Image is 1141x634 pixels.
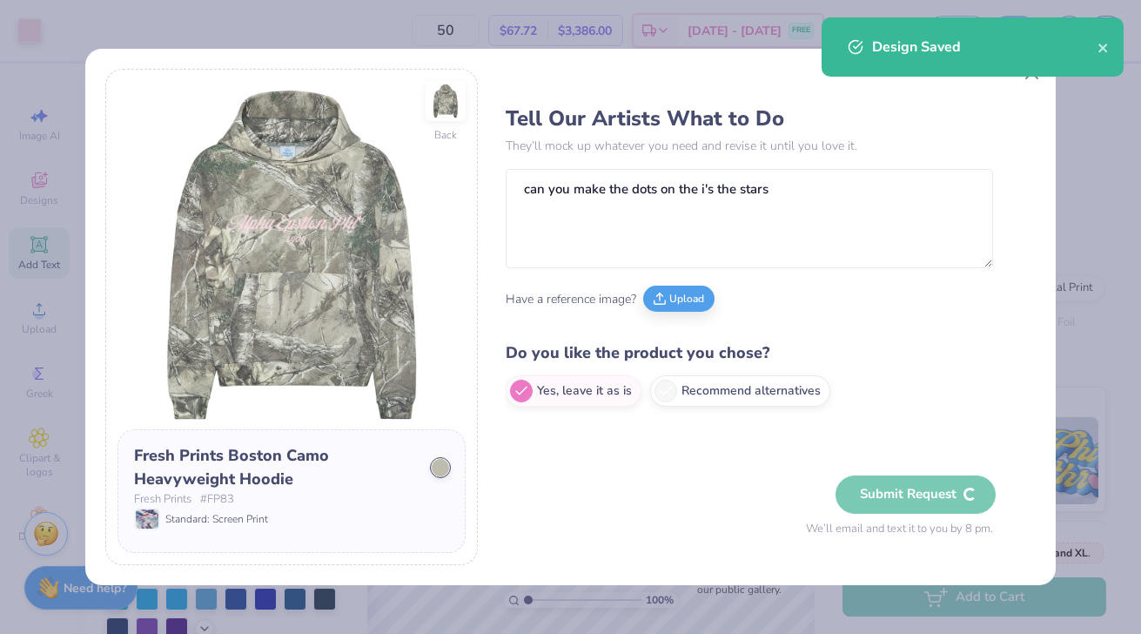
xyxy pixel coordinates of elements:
div: Back [434,127,457,143]
img: Front [117,81,466,429]
textarea: can you make the dots on the i's the stars [506,169,993,268]
span: Fresh Prints [134,491,191,509]
img: Back [428,84,463,118]
p: They’ll mock up whatever you need and revise it until you love it. [506,137,993,155]
span: # FP83 [200,491,234,509]
label: Yes, leave it as is [506,375,641,407]
span: Have a reference image? [506,290,636,308]
div: Fresh Prints Boston Camo Heavyweight Hoodie [134,444,418,491]
span: We’ll email and text it to you by 8 pm. [806,521,993,538]
div: Design Saved [872,37,1097,57]
button: close [1097,37,1110,57]
h3: Tell Our Artists What to Do [506,105,993,132]
h4: Do you like the product you chose? [506,341,993,366]
span: Standard: Screen Print [165,511,268,527]
label: Recommend alternatives [650,375,830,407]
button: Upload [643,286,715,312]
img: Standard: Screen Print [136,509,158,529]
